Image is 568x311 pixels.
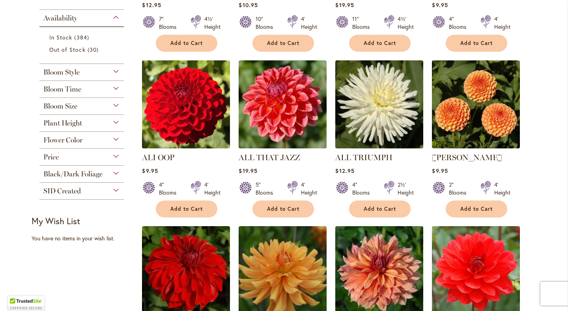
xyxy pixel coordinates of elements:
div: 4' Height [494,15,510,31]
span: Black/Dark Foliage [43,170,103,178]
button: Add to Cart [156,35,217,52]
strong: My Wish List [32,215,80,227]
span: $19.95 [335,1,354,9]
span: In Stock [49,34,72,41]
div: 11" Blooms [352,15,374,31]
div: 5" Blooms [256,181,278,197]
img: ALL THAT JAZZ [239,60,327,148]
div: 7" Blooms [159,15,181,31]
a: In Stock 384 [49,33,116,41]
div: 10" Blooms [256,15,278,31]
span: Bloom Style [43,68,80,77]
span: SID Created [43,187,81,195]
span: Add to Cart [170,40,203,47]
div: 2" Blooms [449,181,471,197]
div: You have no items in your wish list. [32,234,137,242]
span: Out of Stock [49,46,86,53]
span: Price [43,153,59,161]
a: ALL TRIUMPH [335,142,423,150]
span: Add to Cart [460,40,493,47]
div: 4" Blooms [449,15,471,31]
span: Plant Height [43,119,82,127]
span: Add to Cart [364,40,396,47]
div: 4" Blooms [352,181,374,197]
span: $19.95 [239,167,257,174]
button: Add to Cart [446,200,507,217]
span: Flower Color [43,136,82,144]
button: Add to Cart [252,200,314,217]
span: Add to Cart [267,206,299,212]
span: $9.95 [432,167,448,174]
a: ALL THAT JAZZ [239,142,327,150]
a: ALI OOP [142,153,174,162]
div: 4" Blooms [159,181,181,197]
span: $12.95 [142,1,161,9]
span: $10.95 [239,1,258,9]
span: $9.95 [432,1,448,9]
span: Add to Cart [364,206,396,212]
span: $12.95 [335,167,354,174]
div: 2½' Height [398,181,414,197]
div: 4' Height [301,181,317,197]
button: Add to Cart [252,35,314,52]
a: Out of Stock 30 [49,45,116,54]
button: Add to Cart [349,35,411,52]
span: 30 [88,45,101,54]
div: 4' Height [494,181,510,197]
span: Add to Cart [170,206,203,212]
div: 4½' Height [398,15,414,31]
button: Add to Cart [156,200,217,217]
a: AMBER QUEEN [432,142,520,150]
span: Add to Cart [460,206,493,212]
div: 4½' Height [204,15,220,31]
a: [PERSON_NAME] [432,153,502,162]
span: $9.95 [142,167,158,174]
iframe: Launch Accessibility Center [6,283,28,305]
img: ALI OOP [142,60,230,148]
a: ALL THAT JAZZ [239,153,300,162]
img: ALL TRIUMPH [335,60,423,148]
div: 4' Height [204,181,220,197]
span: Add to Cart [267,40,299,47]
img: AMBER QUEEN [432,60,520,148]
span: Bloom Time [43,85,81,94]
span: 384 [74,33,91,41]
button: Add to Cart [446,35,507,52]
a: ALI OOP [142,142,230,150]
button: Add to Cart [349,200,411,217]
span: Bloom Size [43,102,77,111]
div: 4' Height [301,15,317,31]
a: ALL TRIUMPH [335,153,392,162]
span: Availability [43,14,77,22]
